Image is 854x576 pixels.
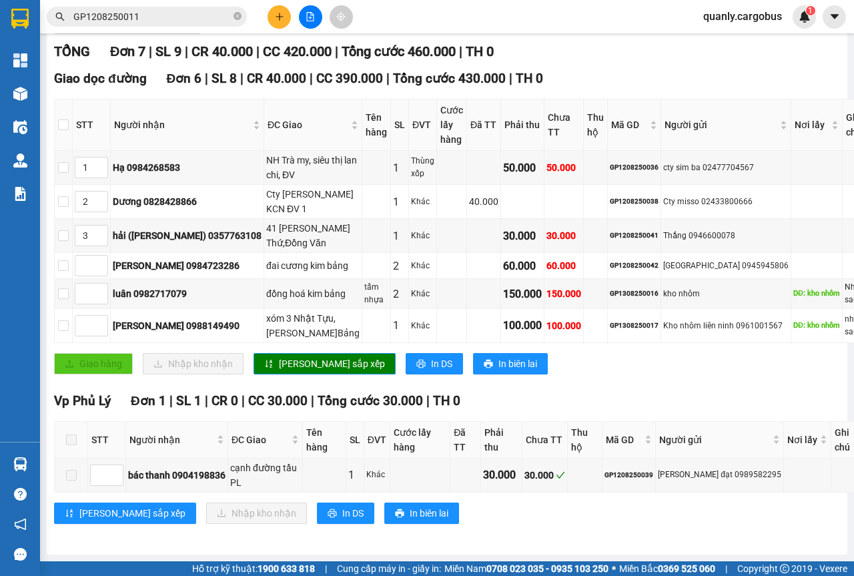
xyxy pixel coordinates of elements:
[431,356,452,371] span: In DS
[411,320,434,332] div: Khác
[503,286,542,302] div: 150.000
[279,356,385,371] span: [PERSON_NAME] sắp xếp
[176,393,201,408] span: SL 1
[266,286,360,301] div: đồng hoá kim bảng
[663,320,789,332] div: Kho nhôm liên ninh 0961001567
[483,467,520,483] div: 30.000
[509,71,512,86] span: |
[337,561,441,576] span: Cung cấp máy in - giấy in:
[167,71,202,86] span: Đơn 6
[342,43,456,59] span: Tổng cước 460.000
[466,43,494,59] span: TH 0
[299,5,322,29] button: file-add
[266,221,360,250] div: 41 [PERSON_NAME] Thứ,Đồng Văn
[395,509,404,519] span: printer
[433,393,460,408] span: TH 0
[823,5,846,29] button: caret-down
[481,422,522,459] th: Phải thu
[444,561,608,576] span: Miền Nam
[556,471,565,480] span: check
[230,461,300,490] div: cạnh đường tầu PL
[619,561,715,576] span: Miền Bắc
[658,563,715,574] strong: 0369 525 060
[206,503,307,524] button: downloadNhập kho nhận
[73,99,111,151] th: STT
[364,281,388,306] div: tấm nhựa
[54,43,90,59] span: TỔNG
[54,71,147,86] span: Giao dọc đường
[232,433,289,447] span: ĐC Giao
[14,488,27,501] span: question-circle
[65,509,74,519] span: sort-ascending
[234,11,242,23] span: close-circle
[410,506,448,521] span: In biên lai
[503,258,542,274] div: 60.000
[787,433,817,447] span: Nơi lấy
[366,469,388,481] div: Khác
[486,563,608,574] strong: 0708 023 035 - 0935 103 250
[610,162,659,173] div: GP1208250036
[114,117,250,132] span: Người nhận
[604,470,653,481] div: GP1208250039
[610,196,659,207] div: GP1208250038
[393,228,406,244] div: 1
[263,43,332,59] span: CC 420.000
[663,288,789,300] div: kho nhôm
[13,154,27,168] img: warehouse-icon
[316,71,383,86] span: CC 390.000
[610,230,659,241] div: GP1208250041
[73,9,231,24] input: Tìm tên, số ĐT hoặc mã đơn
[13,187,27,201] img: solution-icon
[234,12,242,20] span: close-circle
[211,71,237,86] span: SL 8
[318,393,423,408] span: Tổng cước 30.000
[113,194,262,209] div: Dương 0828428866
[113,318,262,333] div: [PERSON_NAME] 0988149490
[546,160,581,175] div: 50.000
[546,228,581,243] div: 30.000
[693,8,793,25] span: quanly.cargobus
[467,99,501,151] th: Đã TT
[393,160,406,176] div: 1
[473,353,548,374] button: printerIn biên lai
[610,320,659,331] div: GP1308250017
[393,194,406,210] div: 1
[795,117,829,132] span: Nơi lấy
[54,353,133,374] button: uploadGiao hàng
[411,230,434,242] div: Khác
[829,11,841,23] span: caret-down
[275,12,284,21] span: plus
[13,87,27,101] img: warehouse-icon
[386,71,390,86] span: |
[205,71,208,86] span: |
[346,422,364,459] th: SL
[393,258,406,274] div: 2
[335,43,338,59] span: |
[503,317,542,334] div: 100.000
[342,506,364,521] span: In DS
[659,433,770,447] span: Người gửi
[149,43,152,59] span: |
[54,503,196,524] button: sort-ascending[PERSON_NAME] sắp xếp
[725,561,727,576] span: |
[584,99,608,151] th: Thu hộ
[411,288,434,300] div: Khác
[390,422,450,459] th: Cước lấy hàng
[256,43,260,59] span: |
[113,228,262,243] div: hải ([PERSON_NAME]) 0357763108
[501,99,544,151] th: Phải thu
[393,71,506,86] span: Tổng cước 430.000
[406,353,463,374] button: printerIn DS
[155,43,181,59] span: SL 9
[469,194,498,209] div: 40.000
[665,117,777,132] span: Người gửi
[610,260,659,271] div: GP1208250042
[608,151,661,185] td: GP1208250036
[113,160,262,175] div: Hạ 0984268583
[611,117,647,132] span: Mã GD
[14,518,27,531] span: notification
[268,5,291,29] button: plus
[416,359,426,370] span: printer
[799,11,811,23] img: icon-new-feature
[13,457,27,471] img: warehouse-icon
